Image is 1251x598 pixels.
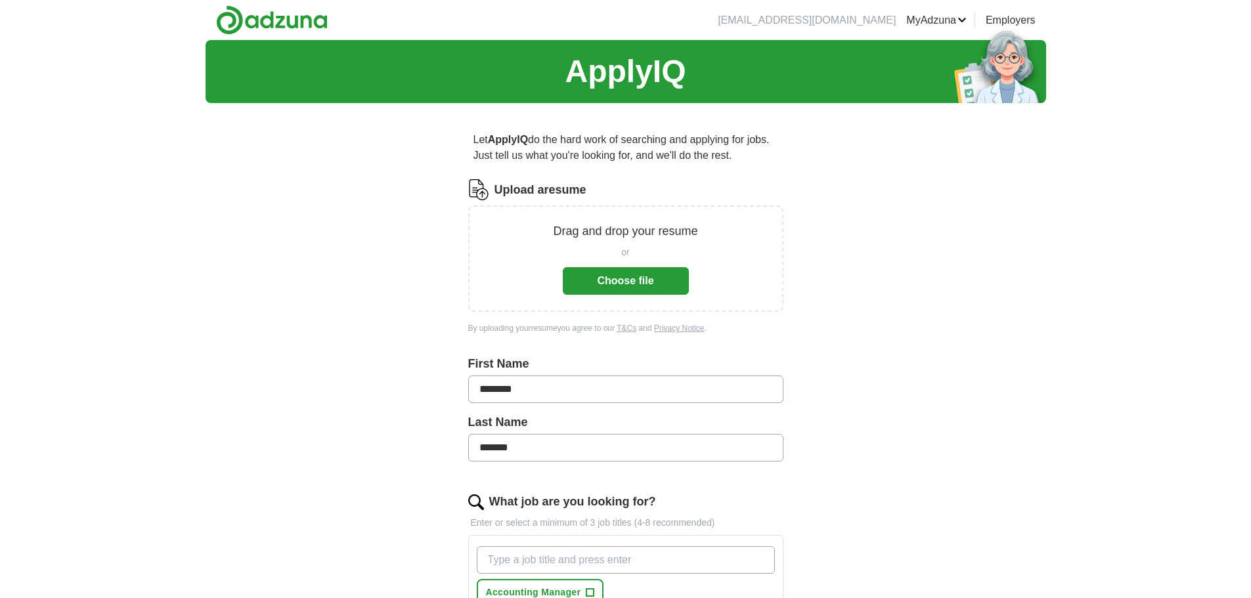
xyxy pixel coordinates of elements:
[468,414,783,431] label: Last Name
[565,48,686,95] h1: ApplyIQ
[488,134,528,145] strong: ApplyIQ
[216,5,328,35] img: Adzuna logo
[468,516,783,530] p: Enter or select a minimum of 3 job titles (4-8 recommended)
[468,127,783,169] p: Let do the hard work of searching and applying for jobs. Just tell us what you're looking for, an...
[468,494,484,510] img: search.png
[468,179,489,200] img: CV Icon
[494,181,586,199] label: Upload a resume
[718,12,896,28] li: [EMAIL_ADDRESS][DOMAIN_NAME]
[468,355,783,373] label: First Name
[468,322,783,334] div: By uploading your resume you agree to our and .
[621,246,629,259] span: or
[617,324,636,333] a: T&Cs
[553,223,697,240] p: Drag and drop your resume
[986,12,1036,28] a: Employers
[477,546,775,574] input: Type a job title and press enter
[654,324,705,333] a: Privacy Notice
[489,493,656,511] label: What job are you looking for?
[563,267,689,295] button: Choose file
[906,12,967,28] a: MyAdzuna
